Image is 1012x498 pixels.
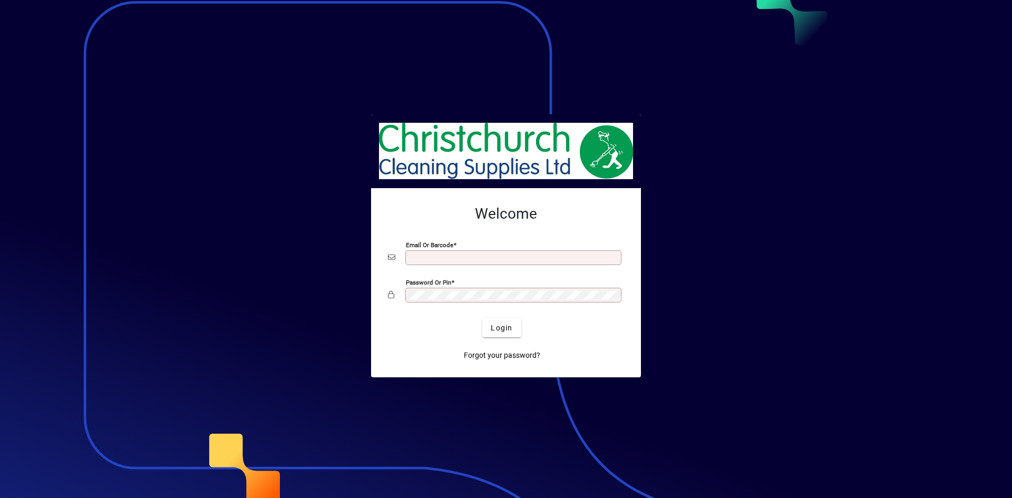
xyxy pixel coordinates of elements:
[406,241,453,249] mat-label: Email or Barcode
[482,318,521,337] button: Login
[491,323,512,334] span: Login
[464,350,540,361] span: Forgot your password?
[388,205,624,223] h2: Welcome
[460,346,544,365] a: Forgot your password?
[406,279,451,286] mat-label: Password or Pin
